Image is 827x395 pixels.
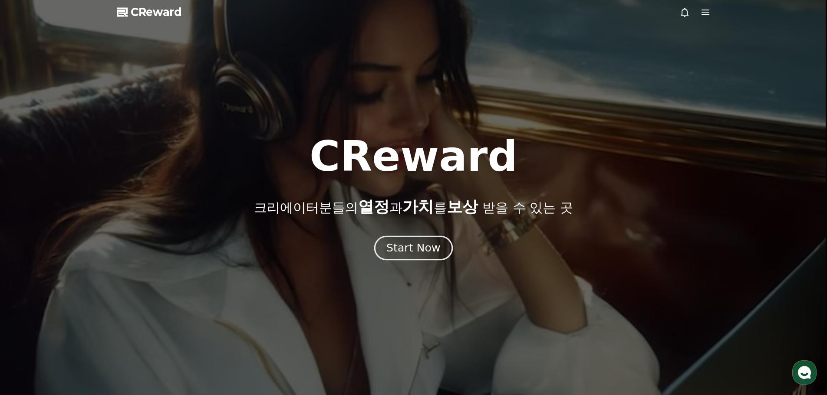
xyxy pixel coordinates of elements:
[131,5,182,19] span: CReward
[117,5,182,19] a: CReward
[3,275,57,297] a: 홈
[447,198,478,215] span: 보상
[79,288,90,295] span: 대화
[376,245,451,253] a: Start Now
[310,136,517,177] h1: CReward
[358,198,389,215] span: 열정
[134,288,145,295] span: 설정
[374,235,453,260] button: Start Now
[254,198,573,215] p: 크리에이터분들의 과 를 받을 수 있는 곳
[112,275,167,297] a: 설정
[27,288,33,295] span: 홈
[402,198,434,215] span: 가치
[57,275,112,297] a: 대화
[386,241,440,255] div: Start Now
